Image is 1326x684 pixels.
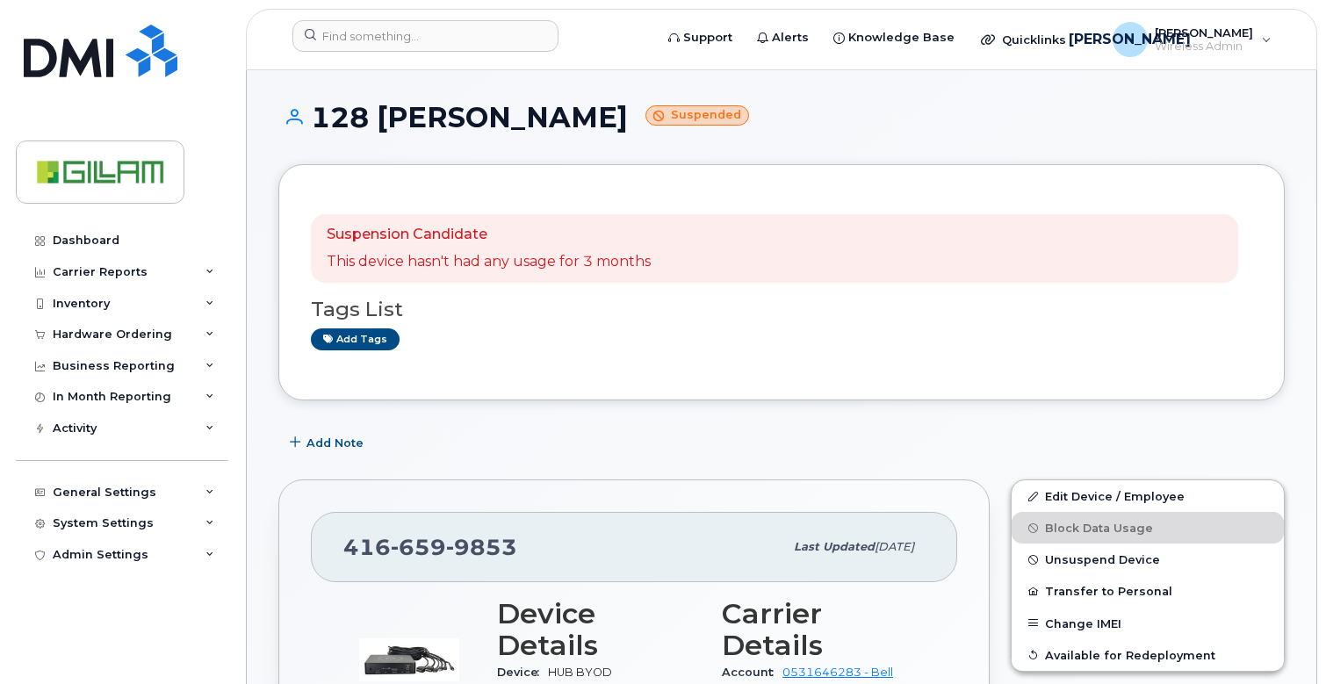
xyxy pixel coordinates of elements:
[278,102,1285,133] h1: 128 [PERSON_NAME]
[306,435,364,451] span: Add Note
[722,666,782,679] span: Account
[1045,553,1160,566] span: Unsuspend Device
[391,534,446,560] span: 659
[1012,575,1284,607] button: Transfer to Personal
[722,598,926,661] h3: Carrier Details
[327,252,651,272] p: This device hasn't had any usage for 3 months
[645,105,749,126] small: Suspended
[1045,648,1215,661] span: Available for Redeployment
[1012,639,1284,671] button: Available for Redeployment
[794,540,875,553] span: Last updated
[446,534,517,560] span: 9853
[497,666,548,679] span: Device
[497,598,701,661] h3: Device Details
[311,328,400,350] a: Add tags
[1012,480,1284,512] a: Edit Device / Employee
[343,534,517,560] span: 416
[278,427,378,458] button: Add Note
[311,299,1252,320] h3: Tags List
[1012,544,1284,575] button: Unsuspend Device
[327,225,651,245] p: Suspension Candidate
[875,540,914,553] span: [DATE]
[548,666,612,679] span: HUB BYOD
[1012,608,1284,639] button: Change IMEI
[782,666,893,679] a: 0531646283 - Bell
[1012,512,1284,544] button: Block Data Usage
